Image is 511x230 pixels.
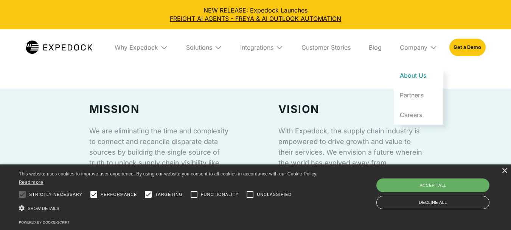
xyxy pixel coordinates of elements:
[473,194,511,230] iframe: Chat Widget
[278,103,320,116] strong: vision
[394,66,443,85] a: About Us
[28,206,59,211] span: Show details
[89,103,140,116] strong: MISSION
[19,171,317,177] span: This website uses cookies to improve user experience. By using our website you consent to all coo...
[115,44,158,51] div: Why Expedock
[186,44,212,51] div: Solutions
[240,44,273,51] div: Integrations
[376,196,489,209] div: Decline all
[257,191,292,198] span: Unclassified
[363,29,388,66] a: Blog
[394,85,443,105] a: Partners
[29,191,82,198] span: Strictly necessary
[234,29,289,66] div: Integrations
[394,66,443,125] nav: Company
[6,14,505,23] a: FREIGHT AI AGENTS - FREYA & AI OUTLOOK AUTOMATION
[278,126,422,211] p: With Expedock, the supply chain industry is empowered to drive growth and value to their services...
[400,44,427,51] div: Company
[394,29,443,66] div: Company
[201,191,239,198] span: Functionality
[449,39,485,56] a: Get a Demo
[180,29,228,66] div: Solutions
[19,220,70,224] a: Powered by cookie-script
[89,126,233,200] p: We are eliminating the time and complexity to connect and reconcile disparate data sources by bui...
[155,191,182,198] span: Targeting
[19,203,326,214] div: Show details
[6,6,505,23] div: NEW RELEASE: Expedock Launches
[502,168,507,174] div: Close
[109,29,174,66] div: Why Expedock
[19,179,43,185] a: Read more
[101,191,137,198] span: Performance
[376,178,489,192] div: Accept all
[295,29,357,66] a: Customer Stories
[394,105,443,125] a: Careers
